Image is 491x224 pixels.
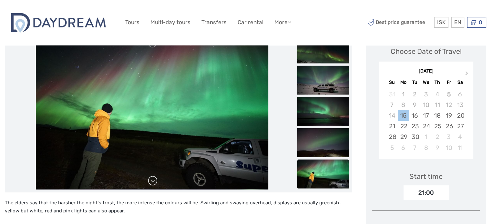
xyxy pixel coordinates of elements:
img: 2722-c67f3ee1-da3f-448a-ae30-a82a1b1ec634_logo_big.jpg [5,9,112,36]
div: Choose Tuesday, September 30th, 2025 [409,131,420,142]
div: Choose Friday, September 19th, 2025 [443,110,454,121]
div: Start time [409,171,443,181]
div: Choose Wednesday, September 24th, 2025 [420,121,432,131]
span: 0 [478,19,483,25]
div: Choose Monday, September 15th, 2025 [398,110,409,121]
div: Tu [409,78,420,87]
div: Not available Tuesday, September 9th, 2025 [409,100,420,110]
div: Choose Sunday, September 21st, 2025 [386,121,397,131]
div: EN [451,17,464,28]
div: Choose Date of Travel [391,46,462,56]
a: Multi-day tours [150,18,190,27]
div: Not available Saturday, September 6th, 2025 [455,89,466,100]
div: Choose Thursday, September 25th, 2025 [432,121,443,131]
a: More [274,18,291,27]
span: Best price guarantee [366,17,433,28]
div: Not available Friday, September 12th, 2025 [443,100,454,110]
div: Choose Wednesday, September 17th, 2025 [420,110,432,121]
div: Not available Monday, September 8th, 2025 [398,100,409,110]
div: Choose Saturday, September 20th, 2025 [455,110,466,121]
div: Choose Wednesday, October 1st, 2025 [420,131,432,142]
div: 21:00 [404,185,449,200]
div: Choose Monday, September 22nd, 2025 [398,121,409,131]
div: [DATE] [379,68,473,75]
div: Not available Monday, September 1st, 2025 [398,89,409,100]
div: Choose Tuesday, September 16th, 2025 [409,110,420,121]
div: Choose Wednesday, October 8th, 2025 [420,142,432,153]
div: Not available Sunday, September 14th, 2025 [386,110,397,121]
div: Choose Saturday, October 4th, 2025 [455,131,466,142]
div: Not available Thursday, September 11th, 2025 [432,100,443,110]
div: Not available Saturday, September 13th, 2025 [455,100,466,110]
div: Choose Sunday, September 28th, 2025 [386,131,397,142]
div: month 2025-09 [381,89,471,153]
div: Choose Saturday, September 27th, 2025 [455,121,466,131]
div: Not available Wednesday, September 10th, 2025 [420,100,432,110]
a: Transfers [201,18,227,27]
img: 170d56fdb4b940ea9092366999b5f706_main_slider.jpeg [36,34,268,189]
button: Next Month [462,70,473,80]
div: Not available Wednesday, September 3rd, 2025 [420,89,432,100]
div: Not available Sunday, August 31st, 2025 [386,89,397,100]
a: Car rental [238,18,263,27]
div: Choose Friday, October 3rd, 2025 [443,131,454,142]
div: Choose Thursday, September 18th, 2025 [432,110,443,121]
div: Choose Friday, October 10th, 2025 [443,142,454,153]
div: Choose Monday, October 6th, 2025 [398,142,409,153]
div: Choose Friday, September 26th, 2025 [443,121,454,131]
div: Choose Sunday, October 5th, 2025 [386,142,397,153]
img: 35c70f223d09492bb2cd17be22870887_slider_thumbnail.jpeg [297,65,349,94]
div: Fr [443,78,454,87]
a: Tours [125,18,139,27]
p: The elders say that the harsher the night‘s frost, the more intense the colours will be. Swirling... [5,199,352,224]
img: d85b3bf5edf444798c0b90f2a5cc29ea_slider_thumbnail.jpeg [297,34,349,63]
img: 6eb4babb397d4a68a167c28cbf7cb48b_slider_thumbnail.jpeg [297,97,349,126]
div: Sa [455,78,466,87]
div: Choose Thursday, October 9th, 2025 [432,142,443,153]
div: Choose Tuesday, September 23rd, 2025 [409,121,420,131]
p: We're away right now. Please check back later! [9,11,73,16]
div: Su [386,78,397,87]
div: Choose Monday, September 29th, 2025 [398,131,409,142]
div: Choose Thursday, October 2nd, 2025 [432,131,443,142]
div: Mo [398,78,409,87]
div: Choose Tuesday, October 7th, 2025 [409,142,420,153]
img: 6c39be3f95b74efca95c0036729f5a30_slider_thumbnail.jpeg [297,128,349,157]
img: 170d56fdb4b940ea9092366999b5f706_slider_thumbnail.jpeg [297,159,349,188]
div: Choose Saturday, October 11th, 2025 [455,142,466,153]
div: Not available Sunday, September 7th, 2025 [386,100,397,110]
div: Th [432,78,443,87]
button: Open LiveChat chat widget [74,10,82,18]
div: Not available Tuesday, September 2nd, 2025 [409,89,420,100]
div: We [420,78,432,87]
span: ISK [437,19,445,25]
div: Not available Thursday, September 4th, 2025 [432,89,443,100]
div: Not available Friday, September 5th, 2025 [443,89,454,100]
